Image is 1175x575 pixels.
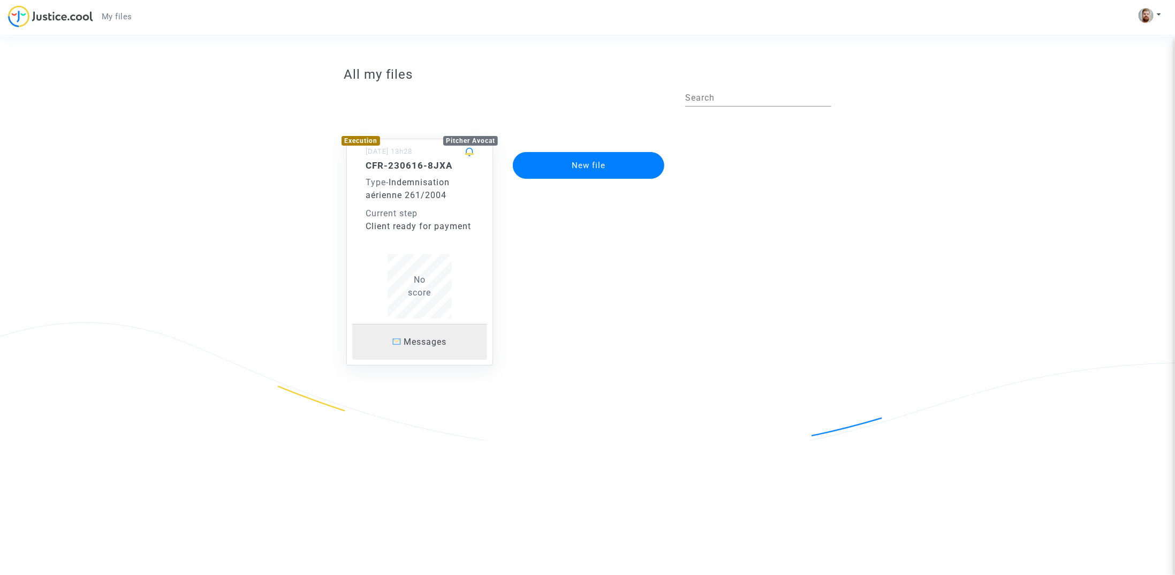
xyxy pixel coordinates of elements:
button: New file [513,152,665,179]
span: - [366,177,389,187]
span: No score [408,275,431,298]
a: My files [93,9,141,25]
a: New file [512,145,666,155]
h3: All my files [344,67,831,82]
span: Indemnisation aérienne 261/2004 [366,177,450,200]
div: Pitcher Avocat [443,136,498,146]
span: Type [366,177,386,187]
div: Client ready for payment [366,220,474,233]
div: Execution [342,136,380,146]
span: Messages [404,337,446,347]
div: Current step [366,207,474,220]
img: AAcHTtdRut9Q_F0Cbzhc1N5NkuGFyLGOdv6JVpELqudB57o=s96-c [1139,8,1154,23]
h5: CFR-230616-8JXA [366,160,474,171]
a: ExecutionPitcher Avocat[DATE] 13h28CFR-230616-8JXAType-Indemnisation aérienne 261/2004Current ste... [336,117,504,366]
small: [DATE] 13h28 [366,147,412,155]
a: Messages [352,324,487,360]
img: jc-logo.svg [8,5,93,27]
span: My files [102,12,132,21]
